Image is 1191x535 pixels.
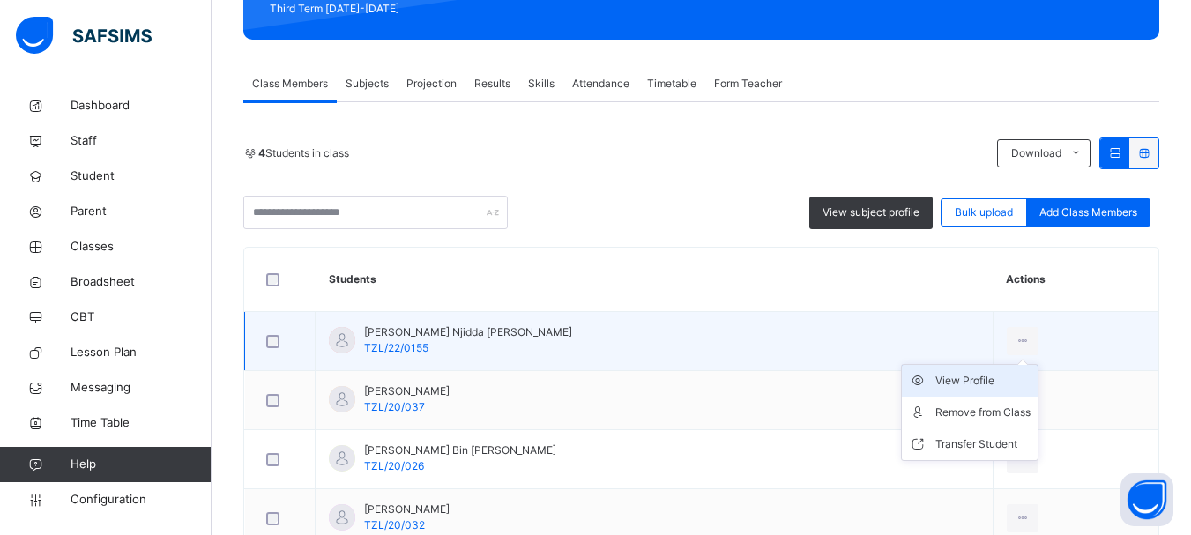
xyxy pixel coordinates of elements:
span: Download [1011,145,1061,161]
img: safsims [16,17,152,54]
span: Broadsheet [71,273,212,291]
span: Help [71,456,211,473]
span: Attendance [572,76,629,92]
span: Students in class [258,145,349,161]
th: Students [316,248,994,312]
span: Add Class Members [1039,204,1137,220]
span: Configuration [71,491,211,509]
span: Projection [406,76,457,92]
span: Skills [528,76,555,92]
span: Parent [71,203,212,220]
span: Student [71,167,212,185]
span: [PERSON_NAME] [364,502,450,517]
div: View Profile [935,372,1031,390]
span: Messaging [71,379,212,397]
b: 4 [258,146,265,160]
span: Time Table [71,414,212,432]
span: Lesson Plan [71,344,212,361]
span: Form Teacher [714,76,782,92]
span: [PERSON_NAME] Njidda [PERSON_NAME] [364,324,572,340]
th: Actions [993,248,1158,312]
button: Open asap [1120,473,1173,526]
span: Classes [71,238,212,256]
span: Bulk upload [955,204,1013,220]
span: TZL/20/032 [364,518,425,531]
div: Transfer Student [935,435,1031,453]
span: [PERSON_NAME] Bin [PERSON_NAME] [364,442,556,458]
span: Staff [71,132,212,150]
span: [PERSON_NAME] [364,383,450,399]
span: Results [474,76,510,92]
span: Class Members [252,76,328,92]
span: TZL/20/037 [364,400,425,413]
span: Subjects [346,76,389,92]
span: TZL/20/026 [364,459,424,472]
span: View subject profile [823,204,919,220]
div: Remove from Class [935,404,1031,421]
span: Dashboard [71,97,212,115]
span: Timetable [647,76,696,92]
span: TZL/22/0155 [364,341,428,354]
span: CBT [71,308,212,326]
